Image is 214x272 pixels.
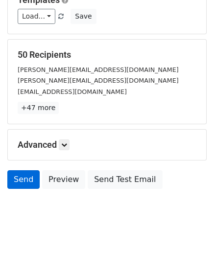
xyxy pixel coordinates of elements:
[18,49,196,60] h5: 50 Recipients
[18,9,55,24] a: Load...
[7,170,40,189] a: Send
[18,139,196,150] h5: Advanced
[18,102,59,114] a: +47 more
[42,170,85,189] a: Preview
[18,88,127,95] small: [EMAIL_ADDRESS][DOMAIN_NAME]
[18,77,179,84] small: [PERSON_NAME][EMAIL_ADDRESS][DOMAIN_NAME]
[71,9,96,24] button: Save
[88,170,162,189] a: Send Test Email
[165,225,214,272] iframe: Chat Widget
[18,66,179,73] small: [PERSON_NAME][EMAIL_ADDRESS][DOMAIN_NAME]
